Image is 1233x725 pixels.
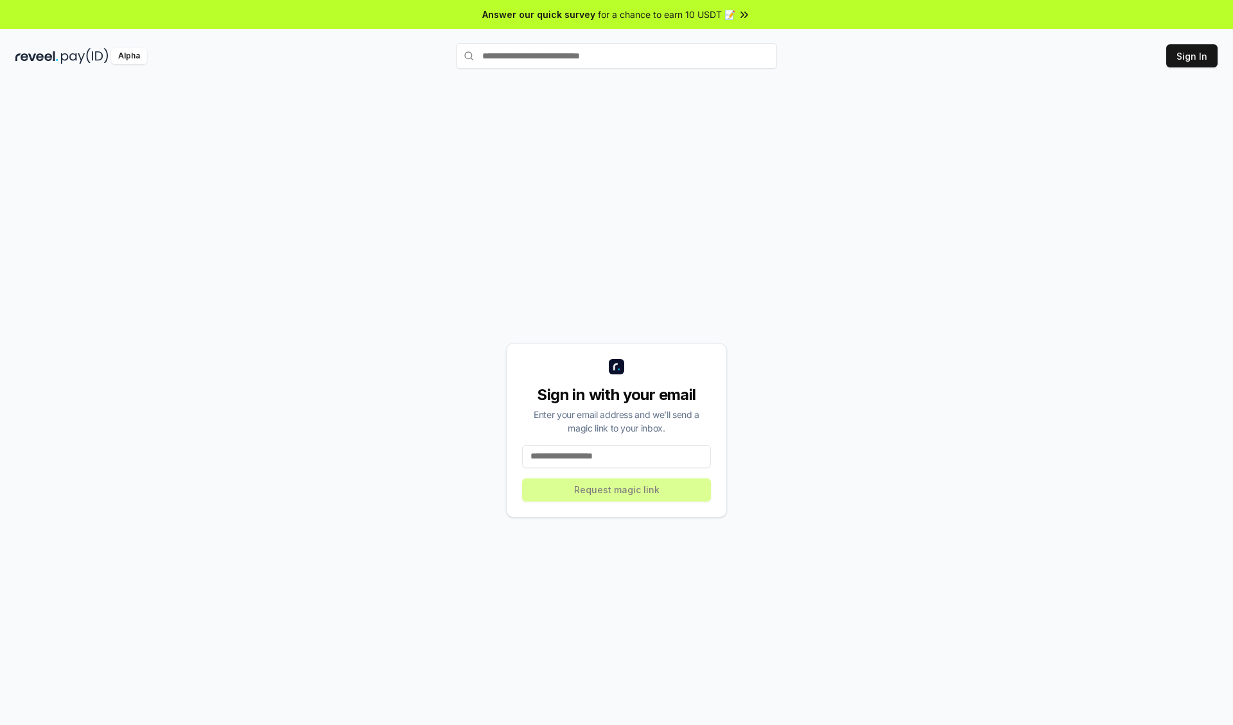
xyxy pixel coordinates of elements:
img: logo_small [609,359,624,374]
span: Answer our quick survey [482,8,595,21]
div: Enter your email address and we’ll send a magic link to your inbox. [522,408,711,435]
img: pay_id [61,48,109,64]
div: Alpha [111,48,147,64]
div: Sign in with your email [522,385,711,405]
img: reveel_dark [15,48,58,64]
span: for a chance to earn 10 USDT 📝 [598,8,735,21]
button: Sign In [1166,44,1218,67]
